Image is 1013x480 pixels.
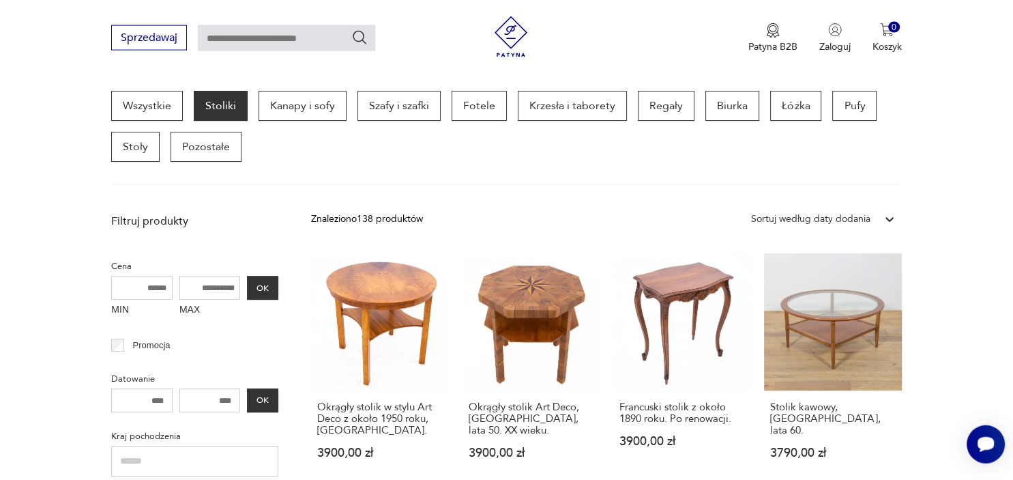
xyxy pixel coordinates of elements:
[490,16,531,57] img: Patyna - sklep z meblami i dekoracjami vintage
[770,401,895,436] h3: Stolik kawowy, [GEOGRAPHIC_DATA], lata 60.
[317,447,442,459] p: 3900,00 zł
[766,23,780,38] img: Ikona medalu
[247,276,278,300] button: OK
[357,91,441,121] a: Szafy i szafki
[872,23,902,53] button: 0Koszyk
[748,23,797,53] a: Ikona medaluPatyna B2B
[111,300,173,322] label: MIN
[872,40,902,53] p: Koszyk
[179,300,241,322] label: MAX
[748,40,797,53] p: Patyna B2B
[705,91,759,121] a: Biurka
[111,34,187,44] a: Sprzedawaj
[469,401,593,436] h3: Okrągły stolik Art Deco, [GEOGRAPHIC_DATA], lata 50. XX wieku.
[770,91,821,121] a: Łóżka
[171,132,241,162] a: Pozostałe
[111,214,278,229] p: Filtruj produkty
[317,401,442,436] h3: Okrągły stolik w stylu Art Deco z około 1950 roku, [GEOGRAPHIC_DATA].
[967,425,1005,464] iframe: Smartsupp widget button
[638,91,694,121] a: Regały
[247,389,278,412] button: OK
[819,23,851,53] button: Zaloguj
[259,91,347,121] a: Kanapy i sofy
[619,436,744,447] p: 3900,00 zł
[111,91,183,121] a: Wszystkie
[111,132,160,162] a: Stoły
[111,429,278,444] p: Kraj pochodzenia
[819,40,851,53] p: Zaloguj
[469,447,593,459] p: 3900,00 zł
[832,91,877,121] a: Pufy
[518,91,627,121] a: Krzesła i taborety
[194,91,248,121] a: Stoliki
[880,23,894,37] img: Ikona koszyka
[111,371,278,386] p: Datowanie
[828,23,842,37] img: Ikonka użytkownika
[311,212,423,227] div: Znaleziono 138 produktów
[748,23,797,53] button: Patyna B2B
[111,25,187,51] button: Sprzedawaj
[452,91,507,121] a: Fotele
[111,259,278,274] p: Cena
[770,447,895,459] p: 3790,00 zł
[351,29,368,46] button: Szukaj
[133,338,171,353] p: Promocja
[888,22,900,33] div: 0
[619,401,744,425] h3: Francuski stolik z około 1890 roku. Po renowacji.
[751,212,870,227] div: Sortuj według daty dodania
